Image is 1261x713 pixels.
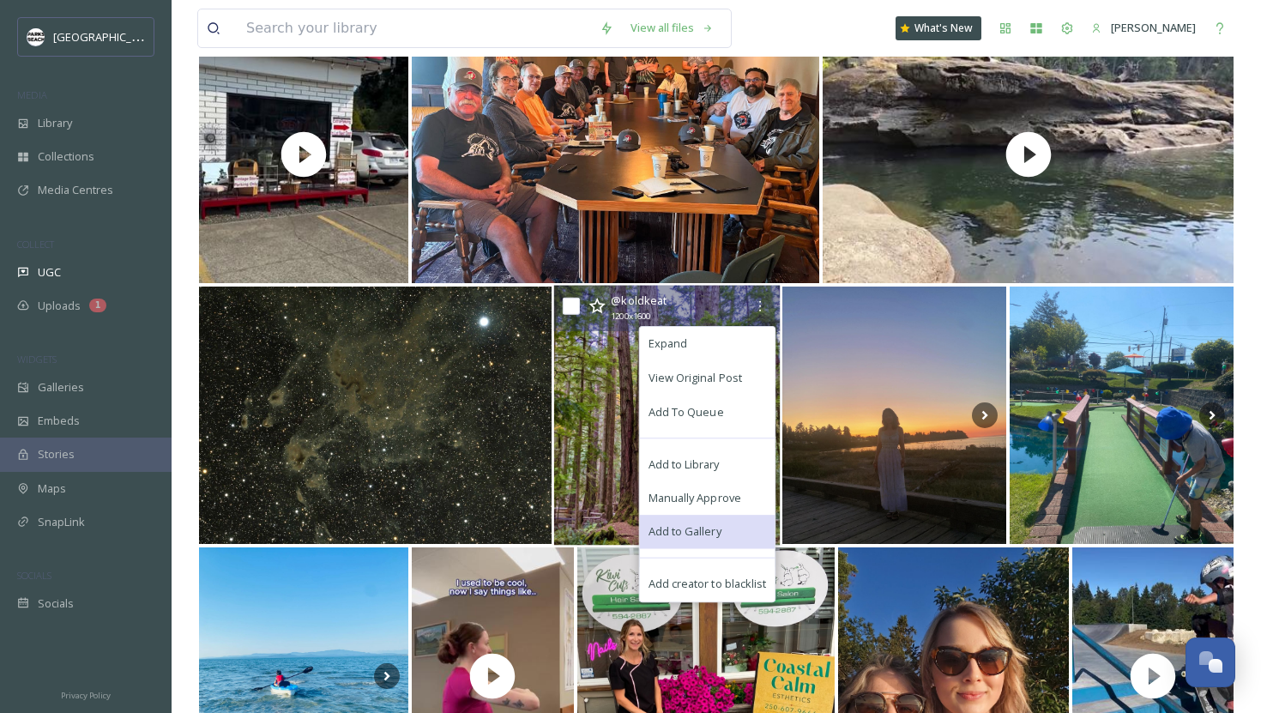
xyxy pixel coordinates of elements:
[38,514,85,530] span: SnapLink
[17,353,57,366] span: WIDGETS
[649,524,721,541] span: Add to Gallery
[649,370,742,386] span: View Original Post
[412,26,819,283] img: Yesterday’s Tuesday meetup. Our ice breaker question was “What would be your “walkout theme song”...
[17,569,51,582] span: SOCIALS
[38,480,66,497] span: Maps
[199,26,408,283] img: thumbnail
[649,576,766,592] span: Add creator to blacklist
[611,311,649,323] span: 1200 x 1600
[27,28,45,45] img: parks%20beach.jpg
[61,684,111,704] a: Privacy Policy
[17,238,54,251] span: COLLECT
[611,293,667,308] span: @ koldkeat
[61,690,111,701] span: Privacy Policy
[649,335,687,352] span: Expand
[38,595,74,612] span: Socials
[38,148,94,165] span: Collections
[1111,20,1196,35] span: [PERSON_NAME]
[1186,637,1235,687] button: Open Chat
[649,490,741,506] span: Manually Approve
[38,298,81,314] span: Uploads
[38,264,61,281] span: UGC
[1083,11,1204,45] a: [PERSON_NAME]
[823,26,1234,283] img: thumbnail
[238,9,591,47] input: Search your library
[53,28,207,45] span: [GEOGRAPHIC_DATA] Tourism
[38,413,80,429] span: Embeds
[199,287,552,544] img: LDN 1100 Attempt #1 Bortle 4 Distance: 2,600 Light years Hardware: Mount - AM5 Telescope - Esprit...
[89,299,106,312] div: 1
[782,287,1006,544] img: 너무 아름다워서 감탄하며 봤던 황금빛 일몰 #팍스빌 #팍스빌해변 #일몰 #여행추억 #자연감성 #힐링여행 #바다일몰 #여행스타그램 #Parksville #ParksvilleBe...
[38,446,75,462] span: Stories
[38,115,72,131] span: Library
[622,11,722,45] a: View all files
[896,16,981,40] a: What's New
[1010,287,1234,544] img: 미니골프도 하키처럼 하는 하준이 ⛳ 근데 잘하네? 엄마가 너무 못해서 기분이 아주 좋은 하준이🤔 #팍스빌 #팍스빌여행 #팍스빌미니골프 #미니골프 #가족여행 #아이와함께 #여행...
[649,456,720,472] span: Add to Library
[17,88,47,101] span: MEDIA
[38,379,84,396] span: Galleries
[554,286,781,546] img: 🌲Walking through Jurassic Park type beat 🦖🦕 Cathedral Grove, BC 🌍 — feels like stepping back in t...
[649,404,724,420] span: Add To Queue
[38,182,113,198] span: Media Centres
